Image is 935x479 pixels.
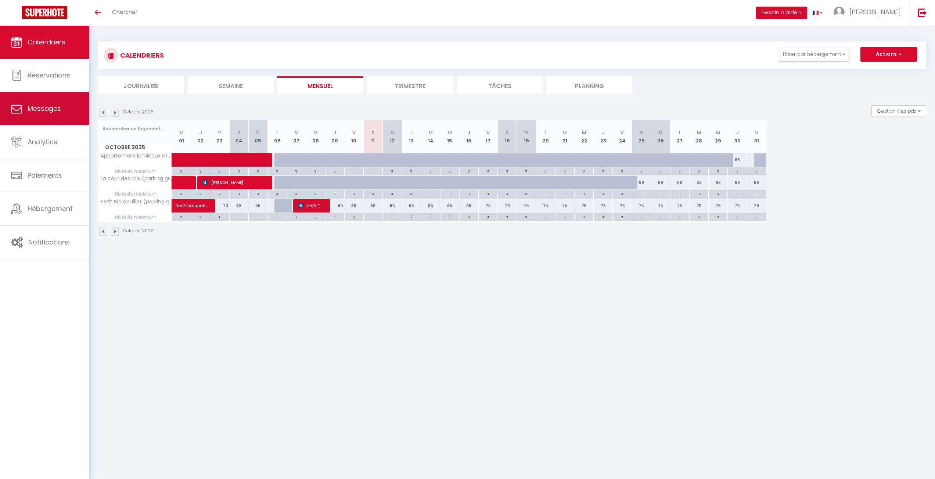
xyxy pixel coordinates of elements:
[191,167,210,174] div: 3
[728,153,747,167] div: 65
[172,213,191,220] div: 3
[728,167,747,174] div: 3
[670,213,689,220] div: 3
[632,213,651,220] div: 3
[287,190,306,197] div: 3
[632,120,651,153] th: 25
[594,199,613,213] div: 75
[100,176,173,181] span: La cour des rois (parking gratuit)
[460,213,478,220] div: 3
[364,167,382,174] div: 1
[747,167,766,174] div: 3
[457,76,543,94] li: Tâches
[326,190,344,197] div: 3
[440,120,459,153] th: 15
[460,167,478,174] div: 3
[22,6,67,19] img: Super Booking
[690,120,709,153] th: 28
[582,129,586,136] abbr: M
[670,190,689,197] div: 3
[632,176,651,189] div: 69
[383,190,402,197] div: 3
[287,120,306,153] th: 07
[651,176,670,189] div: 69
[506,129,509,136] abbr: S
[402,199,421,213] div: 65
[229,120,248,153] th: 04
[659,129,662,136] abbr: D
[248,199,267,213] div: 55
[410,129,413,136] abbr: L
[364,190,382,197] div: 3
[268,190,287,197] div: 3
[352,129,356,136] abbr: V
[555,190,574,197] div: 3
[690,167,708,174] div: 3
[651,213,670,220] div: 3
[363,120,382,153] th: 11
[670,167,689,174] div: 3
[123,228,154,235] p: Octobre 2025
[313,129,318,136] abbr: M
[210,199,229,213] div: 73
[517,167,536,174] div: 3
[421,199,440,213] div: 65
[575,213,593,220] div: 3
[421,213,440,220] div: 3
[287,213,306,220] div: 1
[276,129,278,136] abbr: L
[460,190,478,197] div: 3
[28,37,65,47] span: Calendriers
[123,109,154,116] p: Octobre 2025
[28,137,57,146] span: Analytics
[679,129,681,136] abbr: L
[613,167,632,174] div: 3
[594,190,612,197] div: 3
[191,190,210,197] div: 3
[574,120,593,153] th: 22
[459,120,478,153] th: 16
[277,76,363,94] li: Mensuel
[256,129,260,136] abbr: D
[467,129,470,136] abbr: J
[690,213,708,220] div: 3
[632,199,651,213] div: 75
[594,213,612,220] div: 3
[651,120,670,153] th: 26
[325,120,344,153] th: 09
[333,129,336,136] abbr: J
[575,190,593,197] div: 3
[367,76,453,94] li: Trimestre
[447,129,452,136] abbr: M
[479,167,497,174] div: 3
[632,190,651,197] div: 3
[517,120,536,153] th: 19
[747,176,766,189] div: 69
[306,167,325,174] div: 3
[613,120,632,153] th: 24
[747,120,766,153] th: 31
[517,213,536,220] div: 3
[98,213,172,221] span: Nb Nuits minimum
[421,190,440,197] div: 3
[651,167,670,174] div: 3
[230,213,248,220] div: 1
[191,120,210,153] th: 02
[574,199,593,213] div: 75
[651,199,670,213] div: 75
[249,167,267,174] div: 3
[28,171,62,180] span: Paiements
[728,199,747,213] div: 75
[546,76,632,94] li: Planning
[326,167,344,174] div: 3
[98,190,172,198] span: Nb Nuits minimum
[555,167,574,174] div: 3
[98,167,172,175] span: Nb Nuits minimum
[199,129,202,136] abbr: J
[112,8,137,16] span: Chercher
[575,167,593,174] div: 3
[363,199,382,213] div: 69
[498,199,517,213] div: 79
[176,195,209,209] span: Dm Echafaudage
[440,167,459,174] div: 3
